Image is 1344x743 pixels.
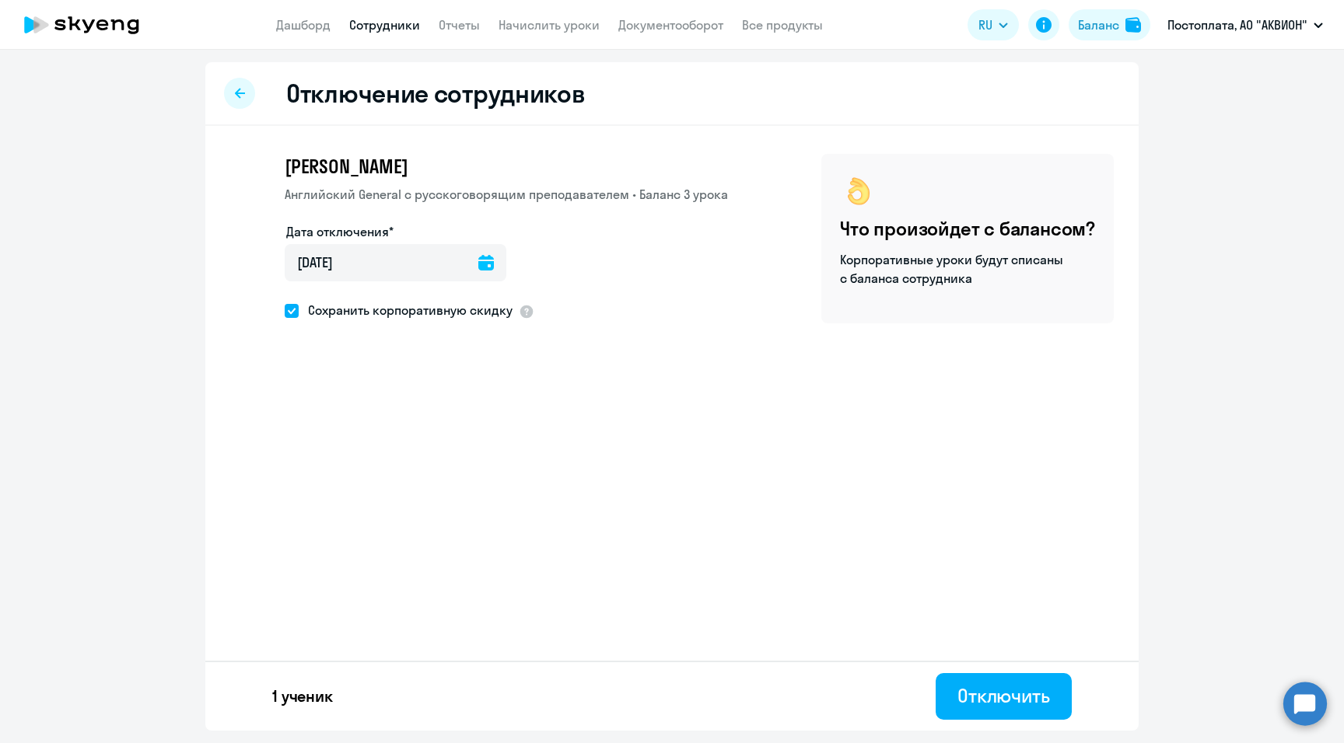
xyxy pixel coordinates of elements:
[1160,6,1331,44] button: Постоплата, АО "АКВИОН"
[840,216,1095,241] h4: Что произойдет с балансом?
[499,17,600,33] a: Начислить уроки
[299,301,513,319] span: Сохранить корпоративную скидку
[276,17,331,33] a: Дашборд
[1167,16,1307,34] p: Постоплата, АО "АКВИОН"
[286,222,394,241] label: Дата отключения*
[742,17,823,33] a: Все продукты
[285,185,728,204] p: Английский General с русскоговорящим преподавателем • Баланс 3 урока
[285,244,506,281] input: дд.мм.гггг
[286,78,585,109] h2: Отключение сотрудников
[968,9,1019,40] button: RU
[978,16,992,34] span: RU
[1125,17,1141,33] img: balance
[957,683,1050,708] div: Отключить
[349,17,420,33] a: Сотрудники
[272,685,333,707] p: 1 ученик
[285,154,408,179] span: [PERSON_NAME]
[840,250,1066,288] p: Корпоративные уроки будут списаны с баланса сотрудника
[439,17,480,33] a: Отчеты
[840,173,877,210] img: ok
[618,17,723,33] a: Документооборот
[1078,16,1119,34] div: Баланс
[936,673,1072,720] button: Отключить
[1069,9,1150,40] button: Балансbalance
